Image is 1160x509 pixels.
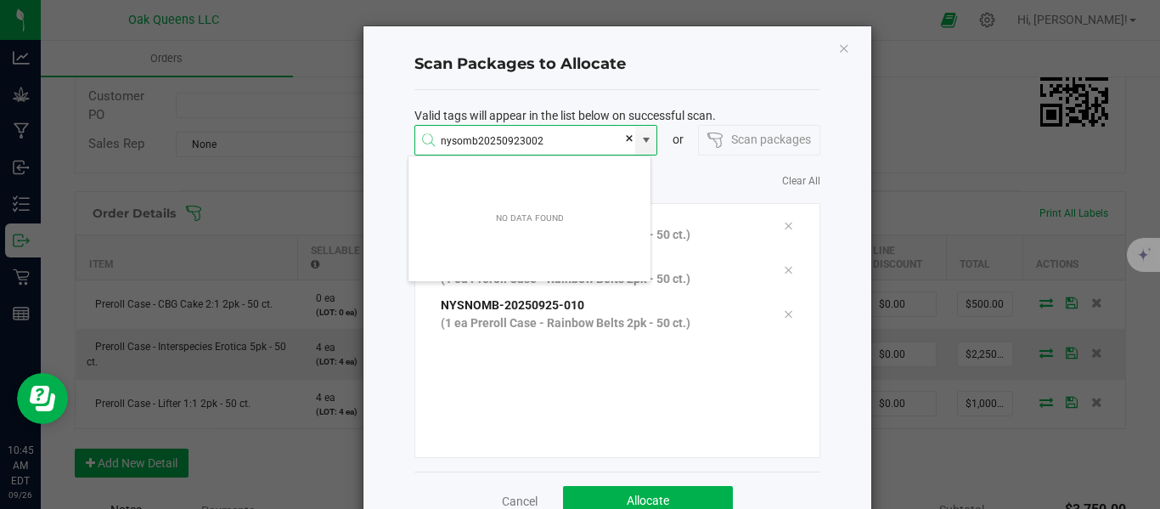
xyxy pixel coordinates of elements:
input: NO DATA FOUND [415,126,636,156]
h4: Scan Packages to Allocate [414,54,820,76]
span: NYSNOMB-20250925-010 [441,298,584,312]
span: clear [624,126,634,151]
p: (1 ea Preroll Case - Rainbow Belts 2pk - 50 ct.) [441,314,758,332]
button: Close [838,37,850,58]
div: NO DATA FOUND [487,203,573,235]
a: Clear All [782,174,820,189]
div: Remove tag [770,216,806,236]
span: Valid tags will appear in the list below on successful scan. [414,107,716,125]
div: or [657,131,698,149]
iframe: Resource center [17,373,68,424]
div: Remove tag [770,260,806,280]
span: Allocate [627,494,669,507]
div: Remove tag [770,304,806,325]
